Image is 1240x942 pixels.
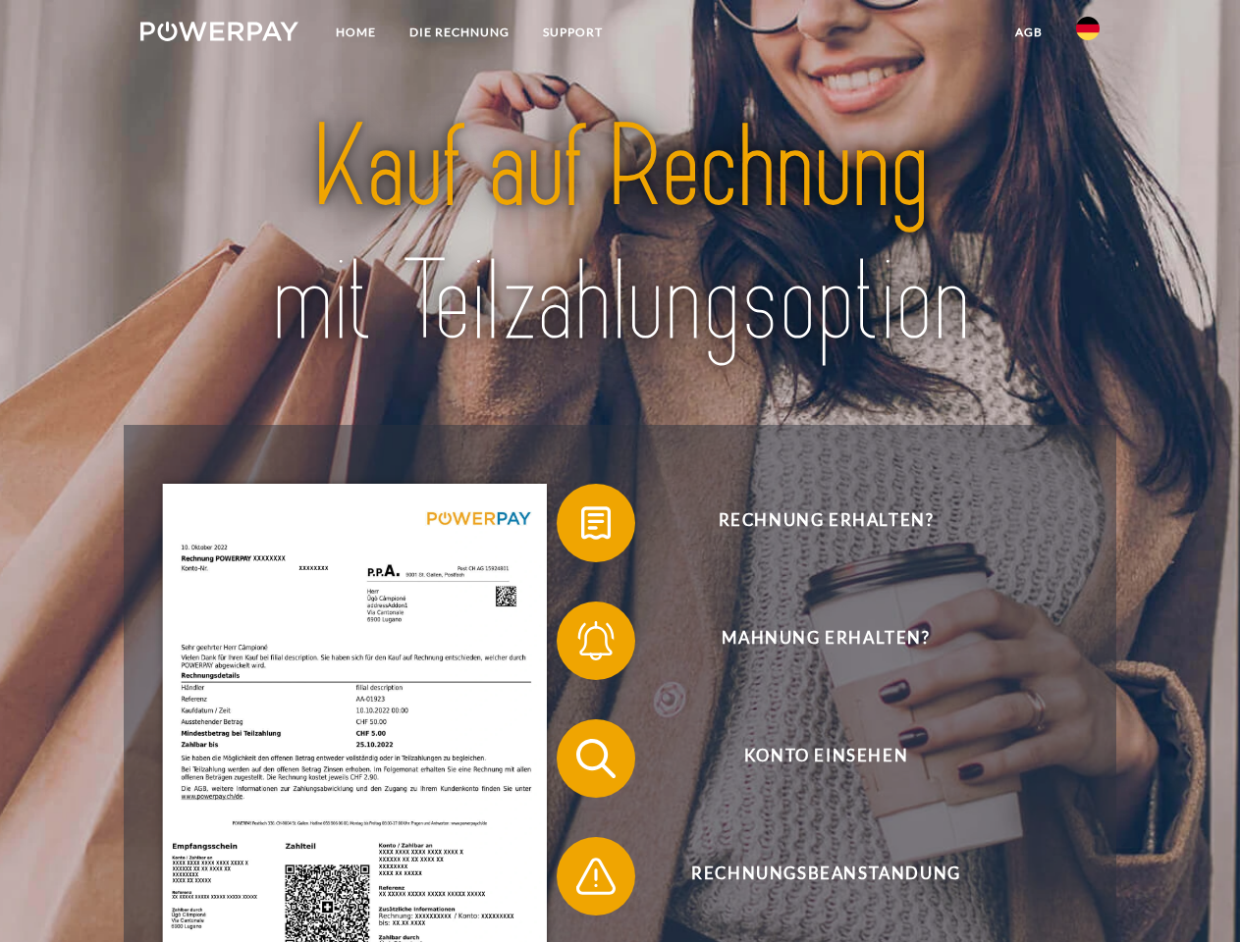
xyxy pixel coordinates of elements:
img: logo-powerpay-white.svg [140,22,298,41]
a: SUPPORT [526,15,620,50]
span: Mahnung erhalten? [585,602,1066,680]
button: Rechnung erhalten? [557,484,1067,562]
button: Mahnung erhalten? [557,602,1067,680]
button: Konto einsehen [557,719,1067,798]
a: Home [319,15,393,50]
img: qb_search.svg [571,734,620,783]
span: Rechnung erhalten? [585,484,1066,562]
img: qb_warning.svg [571,852,620,901]
span: Konto einsehen [585,719,1066,798]
img: de [1076,17,1100,40]
img: title-powerpay_de.svg [188,94,1052,376]
span: Rechnungsbeanstandung [585,837,1066,916]
button: Rechnungsbeanstandung [557,837,1067,916]
a: agb [998,15,1059,50]
img: qb_bell.svg [571,616,620,665]
a: DIE RECHNUNG [393,15,526,50]
img: qb_bill.svg [571,498,620,548]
